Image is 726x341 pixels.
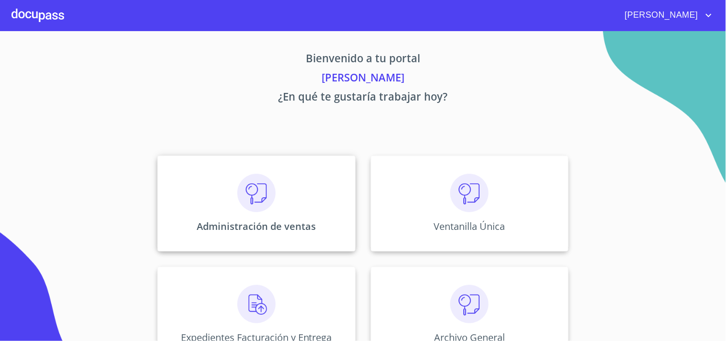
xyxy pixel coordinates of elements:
[618,8,715,23] button: account of current user
[237,174,276,212] img: consulta.png
[197,220,316,233] p: Administración de ventas
[68,50,658,69] p: Bienvenido a tu portal
[434,220,505,233] p: Ventanilla Única
[237,285,276,323] img: carga.png
[68,89,658,108] p: ¿En qué te gustaría trabajar hoy?
[68,69,658,89] p: [PERSON_NAME]
[618,8,703,23] span: [PERSON_NAME]
[450,285,489,323] img: consulta.png
[450,174,489,212] img: consulta.png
